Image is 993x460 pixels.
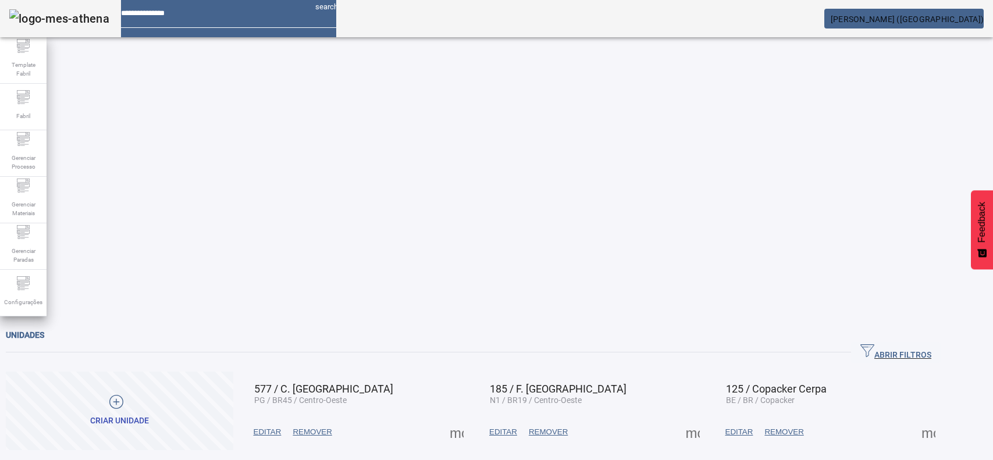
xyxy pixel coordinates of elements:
button: Mais [918,422,939,443]
button: EDITAR [248,422,287,443]
button: EDITAR [483,422,523,443]
span: N1 / BR19 / Centro-Oeste [490,395,582,405]
button: Mais [446,422,467,443]
button: Mais [682,422,703,443]
div: Criar unidade [90,415,149,427]
span: BE / BR / Copacker [726,395,795,405]
span: 125 / Copacker Cerpa [726,383,827,395]
span: Configurações [1,294,46,310]
span: Gerenciar Materiais [6,197,41,221]
button: Criar unidade [6,372,233,450]
button: EDITAR [720,422,759,443]
span: Template Fabril [6,57,41,81]
span: Unidades [6,330,44,340]
button: ABRIR FILTROS [851,342,941,363]
span: Gerenciar Paradas [6,243,41,268]
span: Fabril [13,108,34,124]
button: Feedback - Mostrar pesquisa [971,190,993,269]
span: REMOVER [293,426,332,438]
span: ABRIR FILTROS [860,344,931,361]
button: REMOVER [287,422,337,443]
span: REMOVER [529,426,568,438]
span: Gerenciar Processo [6,150,41,174]
span: REMOVER [764,426,803,438]
button: REMOVER [523,422,574,443]
span: 185 / F. [GEOGRAPHIC_DATA] [490,383,627,395]
span: EDITAR [725,426,753,438]
span: EDITAR [489,426,517,438]
span: Feedback [977,202,987,243]
span: [PERSON_NAME] ([GEOGRAPHIC_DATA]) [831,15,984,24]
img: logo-mes-athena [9,9,109,28]
button: REMOVER [759,422,809,443]
span: PG / BR45 / Centro-Oeste [254,395,347,405]
span: 577 / C. [GEOGRAPHIC_DATA] [254,383,393,395]
span: EDITAR [254,426,282,438]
